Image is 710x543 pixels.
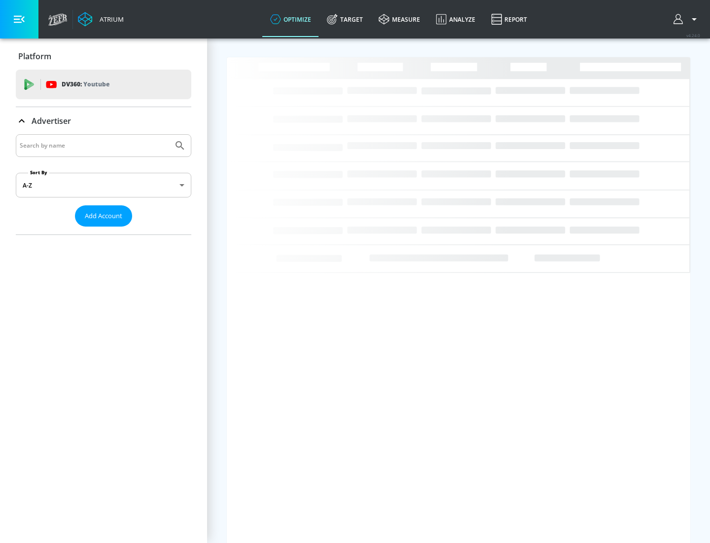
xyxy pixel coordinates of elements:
[62,79,109,90] p: DV360:
[686,33,700,38] span: v 4.24.0
[28,169,49,176] label: Sort By
[16,134,191,234] div: Advertiser
[16,42,191,70] div: Platform
[428,1,483,37] a: Analyze
[78,12,124,27] a: Atrium
[75,205,132,227] button: Add Account
[16,227,191,234] nav: list of Advertiser
[18,51,51,62] p: Platform
[262,1,319,37] a: optimize
[16,70,191,99] div: DV360: Youtube
[32,116,71,126] p: Advertiser
[371,1,428,37] a: measure
[16,107,191,135] div: Advertiser
[96,15,124,24] div: Atrium
[483,1,535,37] a: Report
[20,139,169,152] input: Search by name
[85,210,122,222] span: Add Account
[16,173,191,197] div: A-Z
[319,1,371,37] a: Target
[83,79,109,89] p: Youtube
